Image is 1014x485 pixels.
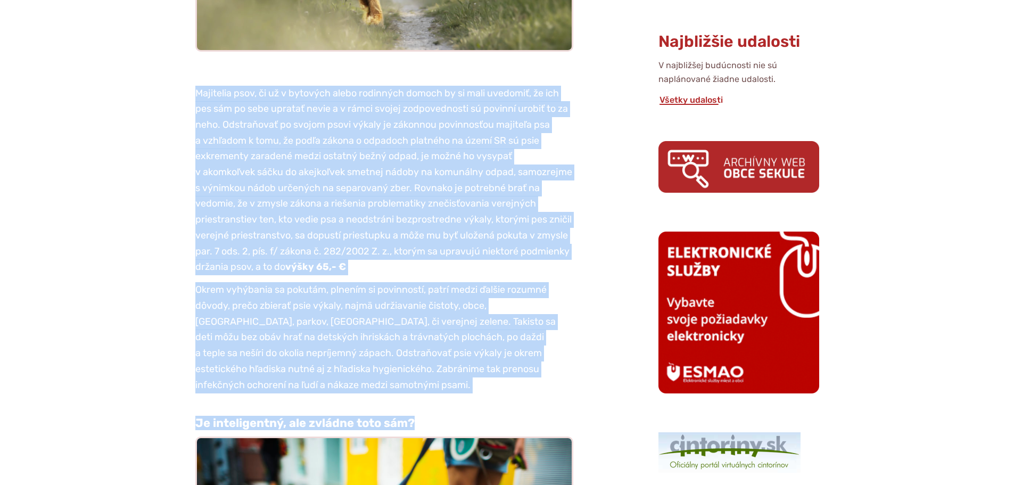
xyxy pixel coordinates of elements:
[285,261,346,273] strong: výšky 65,- €
[195,86,573,275] p: Majitelia psov, či už v bytových alebo rodinných domoch by si mali uvedomiť, že ich pes sám po se...
[195,282,573,393] p: Okrem vyhýbania sa pokutám, plnením si povinností, patrí medzi ďalšie rozumné dôvody, prečo zbier...
[195,416,415,430] strong: Je inteligentný, ale zvládne toto sám?
[658,33,819,51] h3: Najbližšie udalosti
[658,432,801,473] img: 1.png
[658,141,819,193] img: archiv.png
[658,59,819,87] p: V najbližšej budúcnosti nie sú naplánované žiadne udalosti.
[658,95,724,105] a: Všetky udalosti
[658,232,819,393] img: esmao_sekule_b.png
